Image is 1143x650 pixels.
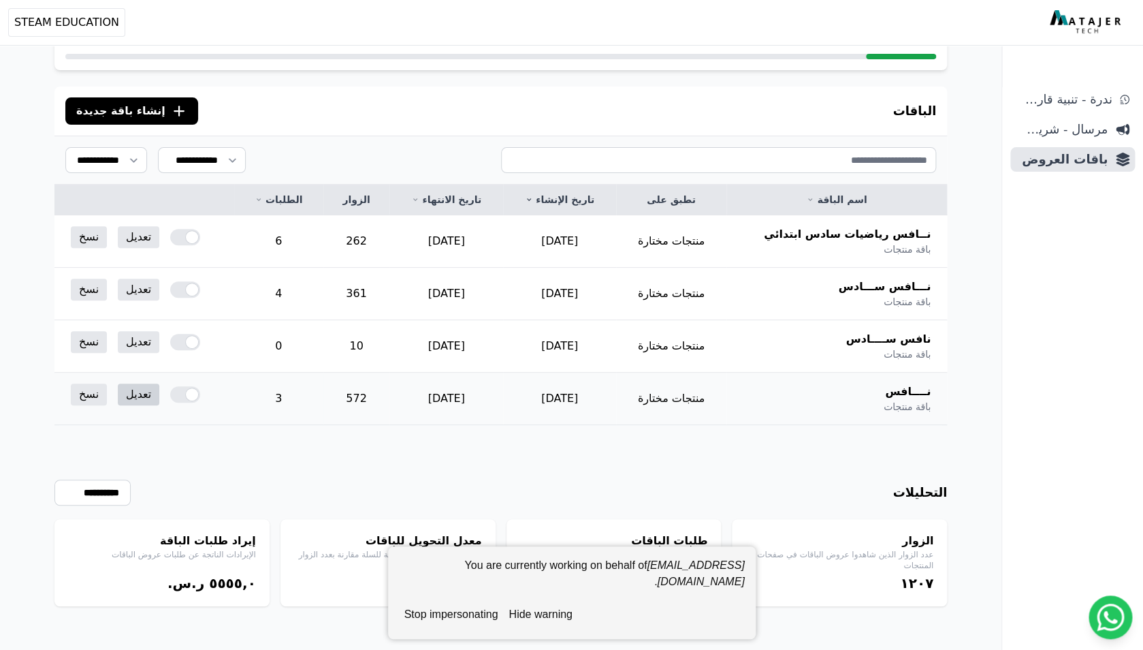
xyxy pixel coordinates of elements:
div: You are currently working on behalf of . [399,557,745,601]
a: اسم الباقة [743,193,931,206]
button: stop impersonating [399,601,504,628]
td: 10 [323,320,390,373]
td: منتجات مختارة [616,373,726,425]
td: منتجات مختارة [616,320,726,373]
span: باقة منتجات [884,295,931,309]
span: باقة منتجات [884,243,931,256]
td: 3 [234,373,323,425]
td: [DATE] [389,215,503,268]
td: 6 [234,215,323,268]
p: النسبة المئوية لمعدل الاضافة للسلة مقارنة بعدد الزوار [294,549,482,560]
p: الإيرادات الناتجة عن طلبات عروض الباقات [68,549,256,560]
h4: معدل التحويل للباقات [294,533,482,549]
td: [DATE] [389,268,503,320]
span: ندرة - تنبية قارب علي النفاذ [1016,90,1112,109]
span: نافس ســــادس [846,331,931,347]
a: الطلبات [251,193,307,206]
span: مرسال - شريط دعاية [1016,120,1108,139]
td: [DATE] [503,215,616,268]
a: نسخ [71,226,107,248]
td: [DATE] [503,320,616,373]
span: نــافس رياضيات سادس ابتدائي [764,226,931,243]
td: 4 [234,268,323,320]
button: إنشاء باقة جديدة [65,97,198,125]
h3: التحليلات [892,483,947,502]
button: hide warning [503,601,577,628]
a: تاريخ الإنشاء [519,193,600,206]
td: 262 [323,215,390,268]
h4: الزوار [745,533,933,549]
span: STEAM EDUCATION [14,14,119,31]
span: ر.س. [167,575,204,591]
img: MatajerTech Logo [1050,10,1124,35]
p: عدد الزوار الذين شاهدوا عروض الباقات في صفحات المنتجات [745,549,933,571]
a: نسخ [71,331,107,353]
td: [DATE] [389,320,503,373]
h4: إيراد طلبات الباقة [68,533,256,549]
a: تعديل [118,384,159,405]
a: تعديل [118,279,159,300]
th: تطبق على [616,185,726,215]
td: 572 [323,373,390,425]
span: نـــافس ســـادس [838,279,931,295]
h3: الباقات [892,102,936,121]
span: إنشاء باقة جديدة [76,103,165,119]
a: تاريخ الانتهاء [406,193,487,206]
td: 0 [234,320,323,373]
em: [EMAIL_ADDRESS][DOMAIN_NAME] [647,559,744,587]
td: منتجات مختارة [616,215,726,268]
td: منتجات مختارة [616,268,726,320]
th: الزوار [323,185,390,215]
a: نسخ [71,279,107,300]
button: STEAM EDUCATION [8,8,125,37]
a: نسخ [71,384,107,405]
a: تعديل [118,331,159,353]
td: [DATE] [503,268,616,320]
div: ١٢۰٧ [745,574,933,593]
td: [DATE] [503,373,616,425]
span: نــــافس [885,384,931,400]
span: باقة منتجات [884,400,931,414]
h4: طلبات الباقات [520,533,708,549]
td: 361 [323,268,390,320]
span: باقة منتجات [884,347,931,361]
a: تعديل [118,226,159,248]
bdi: ٥٥٥٥,۰ [209,575,256,591]
span: باقات العروض [1016,150,1108,169]
td: [DATE] [389,373,503,425]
